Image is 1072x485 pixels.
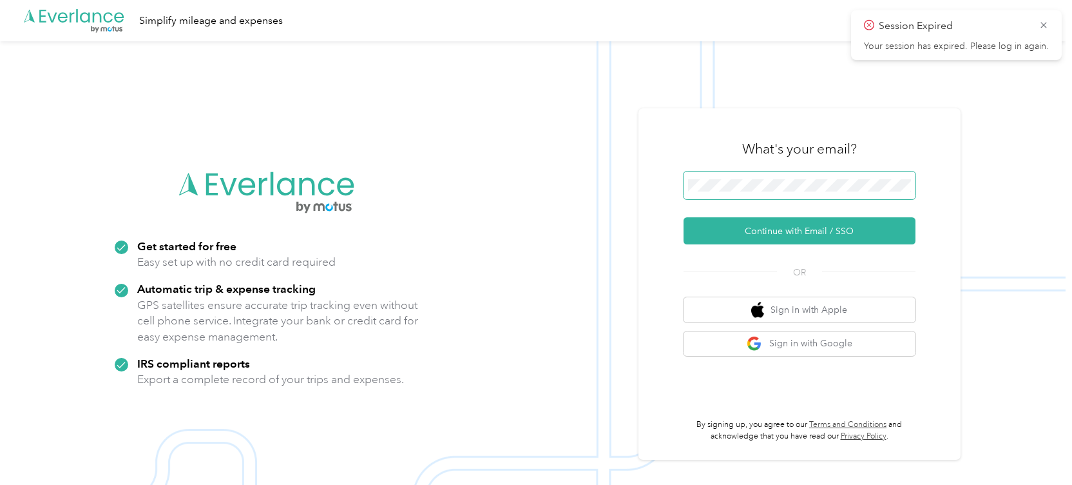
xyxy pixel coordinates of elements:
[684,297,915,322] button: apple logoSign in with Apple
[137,357,250,370] strong: IRS compliant reports
[747,336,763,352] img: google logo
[684,419,915,442] p: By signing up, you agree to our and acknowledge that you have read our .
[864,41,1049,52] p: Your session has expired. Please log in again.
[742,140,857,158] h3: What's your email?
[841,431,886,441] a: Privacy Policy
[139,13,283,29] div: Simplify mileage and expenses
[137,282,316,295] strong: Automatic trip & expense tracking
[879,18,1029,34] p: Session Expired
[137,371,404,388] p: Export a complete record of your trips and expenses.
[684,332,915,357] button: google logoSign in with Google
[137,297,419,345] p: GPS satellites ensure accurate trip tracking even without cell phone service. Integrate your bank...
[809,420,886,430] a: Terms and Conditions
[777,266,822,279] span: OR
[751,302,764,318] img: apple logo
[137,239,236,253] strong: Get started for free
[684,217,915,244] button: Continue with Email / SSO
[137,254,336,270] p: Easy set up with no credit card required
[1000,413,1072,485] iframe: Everlance-gr Chat Button Frame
